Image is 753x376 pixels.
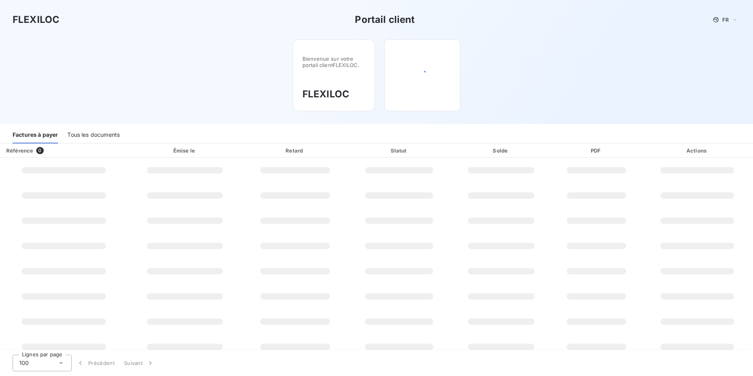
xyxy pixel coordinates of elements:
div: Émise le [129,147,241,154]
span: 100 [19,359,29,367]
button: Précédent [72,355,119,371]
div: Retard [244,147,346,154]
div: Tous les documents [67,127,120,143]
div: Factures à payer [13,127,58,143]
h3: FLEXILOC [13,13,59,27]
span: Bienvenue sur votre portail client FLEXILOC . [302,56,365,68]
div: Solde [453,147,550,154]
h3: Portail client [355,13,415,27]
span: 0 [36,147,43,154]
button: Suivant [119,355,159,371]
span: FR [722,17,729,23]
div: Statut [349,147,449,154]
div: Actions [643,147,751,154]
div: Référence [6,147,33,154]
div: PDF [553,147,640,154]
h3: FLEXILOC [302,87,365,101]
